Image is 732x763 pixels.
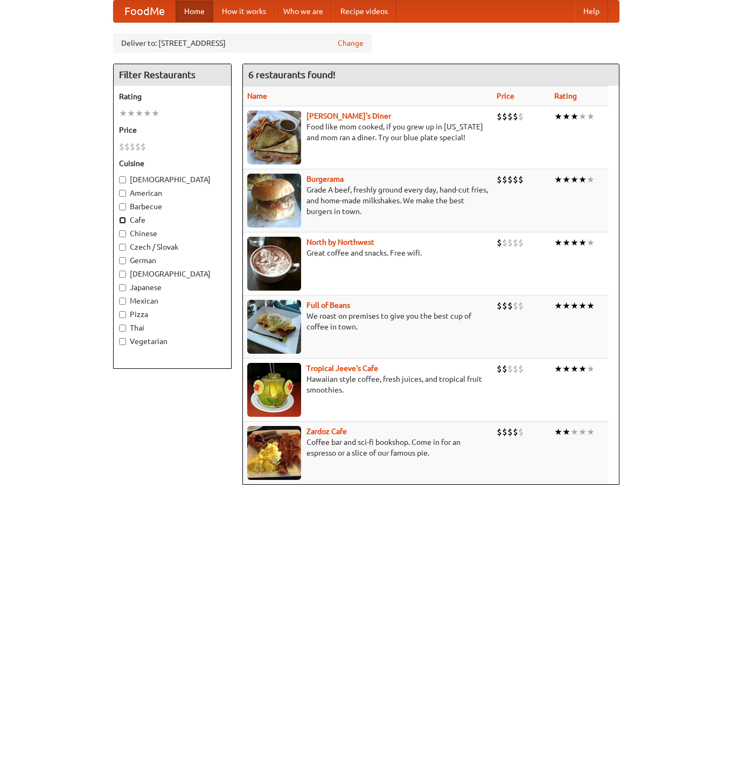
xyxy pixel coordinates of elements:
[119,215,226,225] label: Cafe
[578,363,587,375] li: ★
[570,300,578,312] li: ★
[124,141,130,153] li: $
[578,237,587,249] li: ★
[119,257,126,264] input: German
[247,121,488,143] p: Food like mom cooked, if you grew up in [US_STATE] and mom ran a diner. Try our blue plate special!
[554,111,562,122] li: ★
[119,230,126,237] input: Chinese
[119,255,226,266] label: German
[119,309,226,320] label: Pizza
[513,300,518,312] li: $
[248,70,336,80] ng-pluralize: 6 restaurants found!
[587,426,595,438] li: ★
[119,158,226,169] h5: Cuisine
[247,92,267,100] a: Name
[247,300,301,354] img: beans.jpg
[562,363,570,375] li: ★
[554,300,562,312] li: ★
[502,363,507,375] li: $
[119,201,226,212] label: Barbecue
[119,244,126,251] input: Czech / Slovak
[247,111,301,164] img: sallys.jpg
[587,237,595,249] li: ★
[119,217,126,224] input: Cafe
[119,298,126,305] input: Mexican
[306,112,391,120] a: [PERSON_NAME]'s Diner
[114,64,231,86] h4: Filter Restaurants
[497,237,502,249] li: $
[306,364,378,373] a: Tropical Jeeve's Cafe
[135,107,143,119] li: ★
[578,174,587,185] li: ★
[507,237,513,249] li: $
[151,107,159,119] li: ★
[570,174,578,185] li: ★
[119,338,126,345] input: Vegetarian
[306,427,347,436] a: Zardoz Cafe
[332,1,396,22] a: Recipe videos
[275,1,332,22] a: Who we are
[554,237,562,249] li: ★
[119,174,226,185] label: [DEMOGRAPHIC_DATA]
[570,426,578,438] li: ★
[306,301,350,310] a: Full of Beans
[497,363,502,375] li: $
[247,363,301,417] img: jeeves.jpg
[587,174,595,185] li: ★
[119,295,226,306] label: Mexican
[143,107,151,119] li: ★
[578,426,587,438] li: ★
[135,141,141,153] li: $
[497,92,514,100] a: Price
[575,1,608,22] a: Help
[587,111,595,122] li: ★
[587,300,595,312] li: ★
[338,38,364,49] a: Change
[119,311,126,318] input: Pizza
[119,269,226,279] label: [DEMOGRAPHIC_DATA]
[497,111,502,122] li: $
[562,426,570,438] li: ★
[554,174,562,185] li: ★
[562,174,570,185] li: ★
[513,111,518,122] li: $
[247,237,301,291] img: north.jpg
[554,92,577,100] a: Rating
[119,91,226,102] h5: Rating
[119,203,126,210] input: Barbecue
[119,228,226,239] label: Chinese
[119,336,226,347] label: Vegetarian
[119,190,126,197] input: American
[119,188,226,198] label: American
[502,426,507,438] li: $
[518,174,524,185] li: $
[513,363,518,375] li: $
[587,363,595,375] li: ★
[507,363,513,375] li: $
[518,237,524,249] li: $
[247,184,488,217] p: Grade A beef, freshly ground every day, hand-cut fries, and home-made milkshakes. We make the bes...
[518,111,524,122] li: $
[119,176,126,183] input: [DEMOGRAPHIC_DATA]
[578,300,587,312] li: ★
[578,111,587,122] li: ★
[213,1,275,22] a: How it works
[507,426,513,438] li: $
[518,363,524,375] li: $
[247,437,488,458] p: Coffee bar and sci-fi bookshop. Come in for an espresso or a slice of our famous pie.
[570,237,578,249] li: ★
[502,237,507,249] li: $
[247,426,301,480] img: zardoz.jpg
[570,363,578,375] li: ★
[502,111,507,122] li: $
[513,426,518,438] li: $
[247,174,301,228] img: burgerama.jpg
[562,111,570,122] li: ★
[119,282,226,293] label: Japanese
[497,300,502,312] li: $
[507,300,513,312] li: $
[502,300,507,312] li: $
[497,426,502,438] li: $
